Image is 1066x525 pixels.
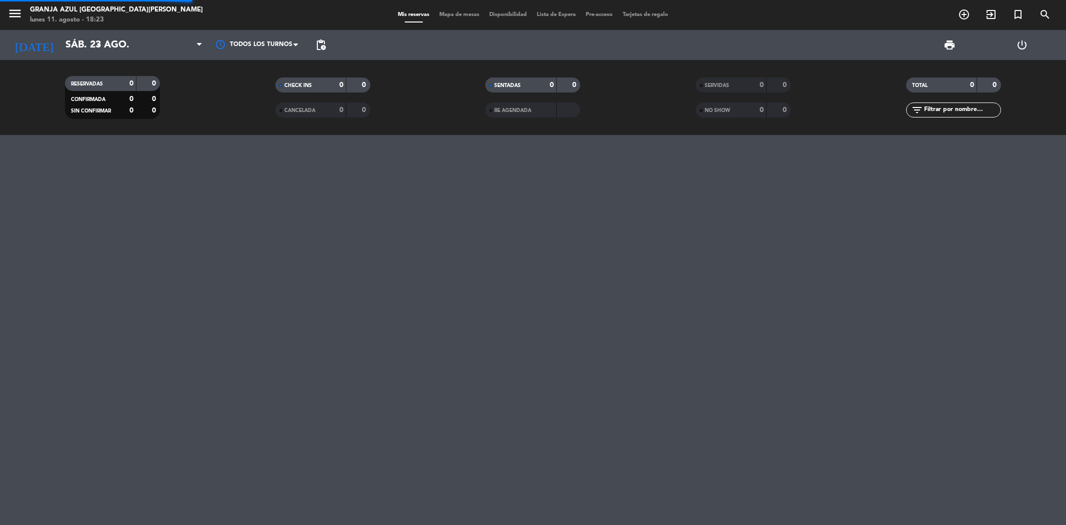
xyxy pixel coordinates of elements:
strong: 0 [760,106,764,113]
strong: 0 [783,106,789,113]
span: CONFIRMADA [71,97,105,102]
button: menu [7,6,22,24]
input: Filtrar por nombre... [923,104,1001,115]
strong: 0 [550,81,554,88]
span: Mis reservas [393,12,434,17]
i: exit_to_app [985,8,997,20]
span: Tarjetas de regalo [618,12,673,17]
strong: 0 [572,81,578,88]
strong: 0 [760,81,764,88]
i: [DATE] [7,34,60,56]
strong: 0 [993,81,999,88]
span: TOTAL [912,83,928,88]
div: LOG OUT [986,30,1059,60]
strong: 0 [152,80,158,87]
span: SIN CONFIRMAR [71,108,111,113]
i: arrow_drop_down [93,39,105,51]
span: Disponibilidad [484,12,532,17]
strong: 0 [339,106,343,113]
i: power_settings_new [1016,39,1028,51]
span: SERVIDAS [705,83,729,88]
div: Granja Azul [GEOGRAPHIC_DATA][PERSON_NAME] [30,5,203,15]
span: NO SHOW [705,108,730,113]
span: print [944,39,956,51]
div: lunes 11. agosto - 18:23 [30,15,203,25]
strong: 0 [970,81,974,88]
i: search [1039,8,1051,20]
span: RESERVADAS [71,81,103,86]
strong: 0 [129,107,133,114]
span: Pre-acceso [581,12,618,17]
strong: 0 [362,81,368,88]
strong: 0 [152,107,158,114]
i: menu [7,6,22,21]
strong: 0 [339,81,343,88]
strong: 0 [129,95,133,102]
strong: 0 [152,95,158,102]
strong: 0 [129,80,133,87]
span: CANCELADA [284,108,315,113]
span: RE AGENDADA [494,108,531,113]
span: SENTADAS [494,83,521,88]
span: Mapa de mesas [434,12,484,17]
strong: 0 [362,106,368,113]
i: filter_list [911,104,923,116]
span: Lista de Espera [532,12,581,17]
strong: 0 [783,81,789,88]
i: turned_in_not [1012,8,1024,20]
i: add_circle_outline [958,8,970,20]
span: CHECK INS [284,83,312,88]
span: pending_actions [315,39,327,51]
